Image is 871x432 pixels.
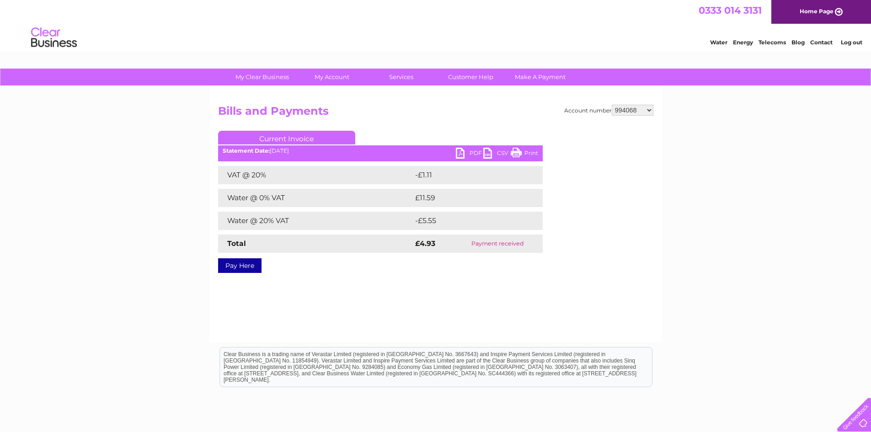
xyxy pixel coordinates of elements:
[363,69,439,85] a: Services
[483,148,511,161] a: CSV
[791,39,805,46] a: Blog
[699,5,762,16] a: 0333 014 3131
[218,105,653,122] h2: Bills and Payments
[413,212,523,230] td: -£5.55
[502,69,578,85] a: Make A Payment
[31,24,77,52] img: logo.png
[413,166,520,184] td: -£1.11
[218,258,262,273] a: Pay Here
[218,148,543,154] div: [DATE]
[564,105,653,116] div: Account number
[710,39,727,46] a: Water
[810,39,833,46] a: Contact
[224,69,300,85] a: My Clear Business
[218,166,413,184] td: VAT @ 20%
[841,39,862,46] a: Log out
[413,189,523,207] td: £11.59
[433,69,508,85] a: Customer Help
[415,239,435,248] strong: £4.93
[220,5,652,44] div: Clear Business is a trading name of Verastar Limited (registered in [GEOGRAPHIC_DATA] No. 3667643...
[218,212,413,230] td: Water @ 20% VAT
[294,69,369,85] a: My Account
[452,235,543,253] td: Payment received
[227,239,246,248] strong: Total
[218,131,355,144] a: Current Invoice
[733,39,753,46] a: Energy
[456,148,483,161] a: PDF
[759,39,786,46] a: Telecoms
[511,148,538,161] a: Print
[223,147,270,154] b: Statement Date:
[218,189,413,207] td: Water @ 0% VAT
